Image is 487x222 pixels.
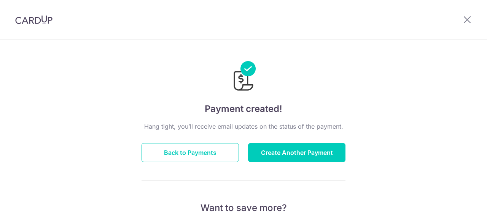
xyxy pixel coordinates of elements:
[142,122,345,131] p: Hang tight, you’ll receive email updates on the status of the payment.
[142,143,239,162] button: Back to Payments
[142,202,345,214] p: Want to save more?
[142,102,345,116] h4: Payment created!
[231,61,256,93] img: Payments
[248,143,345,162] button: Create Another Payment
[15,15,53,24] img: CardUp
